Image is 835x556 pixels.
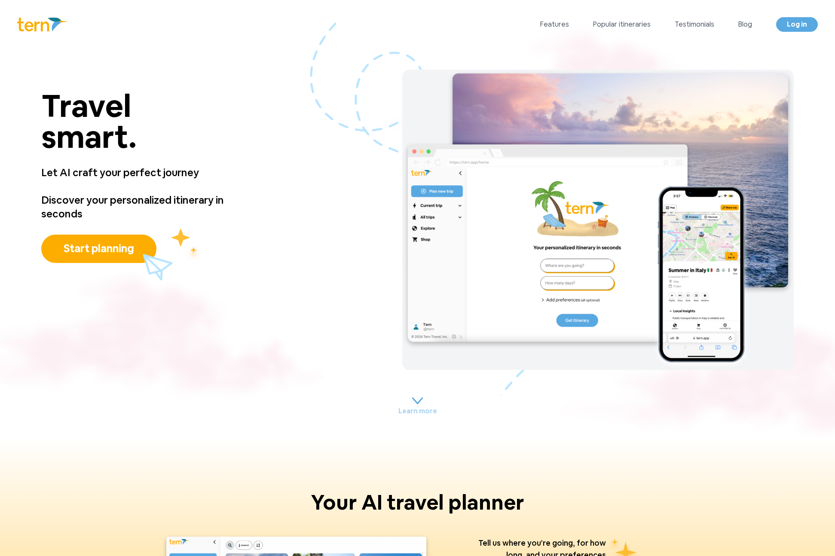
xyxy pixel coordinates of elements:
a: Popular itineraries [593,19,651,30]
img: carrot.9d4c0c77.svg [412,397,423,404]
a: Blog [738,19,752,30]
span: Log in [787,20,807,29]
img: yellow_stars.fff7e055.svg [166,226,202,262]
p: Discover your personalized itinerary in seconds [41,193,267,221]
img: main.4bdb0901.png [402,70,794,370]
img: plane.fbf33879.svg [143,254,173,281]
p: Learn more [398,406,437,416]
h1: Your AI travel planner [21,492,814,519]
p: Let AI craft your perfect journey [41,152,267,193]
p: Travel smart. [41,90,267,152]
a: Log in [776,17,818,32]
button: Start planning [41,235,156,263]
a: Testimonials [675,19,714,30]
a: Features [540,19,569,30]
img: Logo [17,18,67,31]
